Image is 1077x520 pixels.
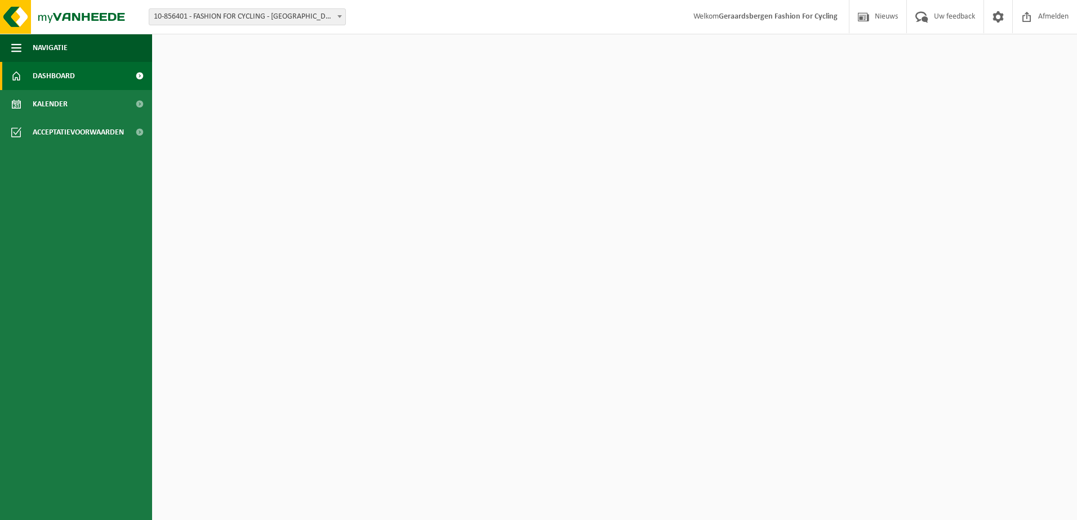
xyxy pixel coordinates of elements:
span: 10-856401 - FASHION FOR CYCLING - GERAARDSBERGEN [149,8,346,25]
span: Navigatie [33,34,68,62]
span: Acceptatievoorwaarden [33,118,124,146]
span: 10-856401 - FASHION FOR CYCLING - GERAARDSBERGEN [149,9,345,25]
span: Kalender [33,90,68,118]
strong: Geraardsbergen Fashion For Cycling [719,12,838,21]
span: Dashboard [33,62,75,90]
